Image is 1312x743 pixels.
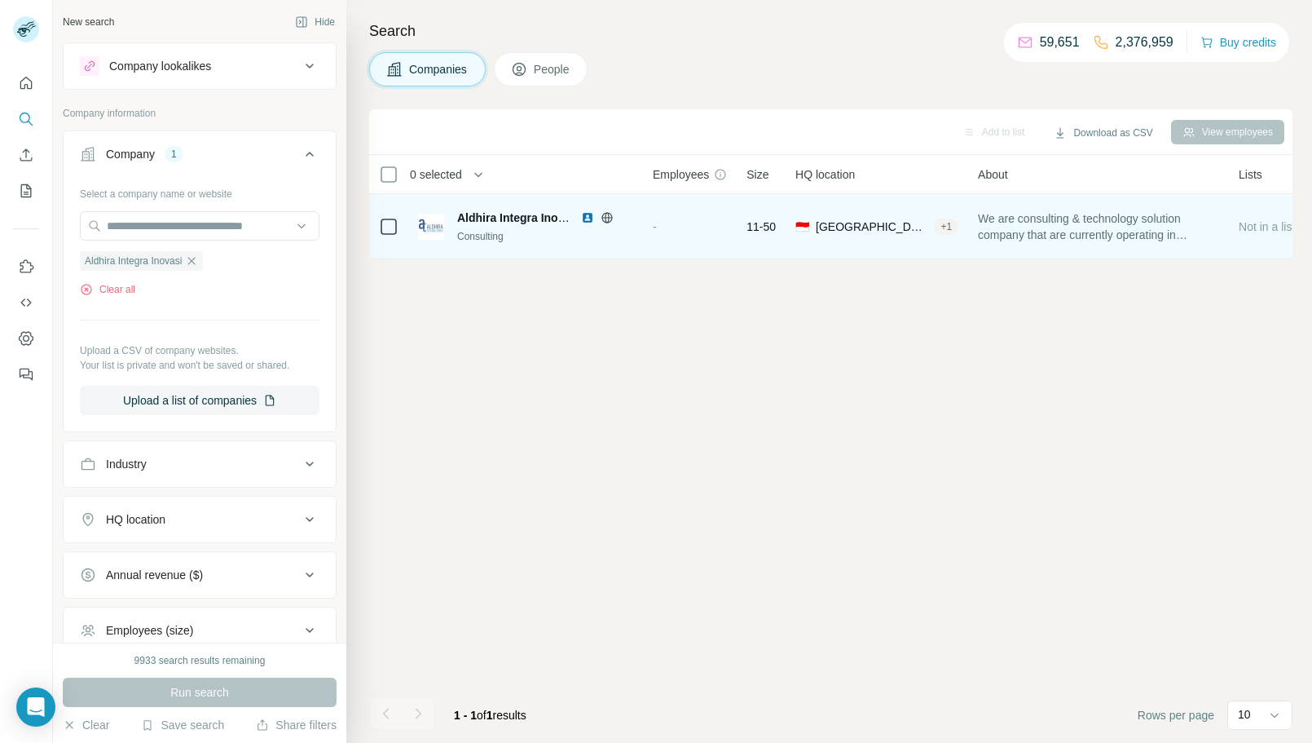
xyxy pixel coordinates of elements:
button: Buy credits [1200,31,1276,54]
div: Company lookalikes [109,58,211,74]
div: 1 [165,147,183,161]
span: 11-50 [746,219,776,235]
img: Logo of Aldhira Integra Inovasi [418,214,444,240]
div: New search [63,15,114,29]
span: 0 selected [410,166,462,183]
span: Companies [409,61,469,77]
button: Upload a list of companies [80,386,319,415]
div: 9933 search results remaining [134,653,266,668]
span: HQ location [795,166,855,183]
p: 2,376,959 [1116,33,1173,52]
span: Not in a list [1239,220,1295,233]
div: Open Intercom Messenger [16,688,55,727]
p: Your list is private and won't be saved or shared. [80,358,319,373]
p: Company information [63,106,337,121]
div: Consulting [457,229,633,244]
button: Enrich CSV [13,140,39,170]
span: We are consulting & technology solution company that are currently operating in [GEOGRAPHIC_DATA]... [978,210,1219,243]
button: Annual revenue ($) [64,555,336,595]
div: HQ location [106,511,165,528]
span: results [454,709,526,722]
span: Employees [653,166,709,183]
span: Aldhira Integra Inovasi [85,254,182,268]
button: Use Surfe API [13,288,39,317]
span: of [477,709,486,722]
span: People [534,61,571,77]
span: [GEOGRAPHIC_DATA], Special capital Region of [GEOGRAPHIC_DATA], [GEOGRAPHIC_DATA] [816,219,927,235]
button: Feedback [13,360,39,389]
button: Company1 [64,135,336,180]
span: 🇮🇩 [795,219,809,235]
img: LinkedIn logo [581,211,594,224]
button: Download as CSV [1042,121,1164,145]
button: Employees (size) [64,611,336,650]
button: Dashboard [13,324,39,353]
p: 10 [1238,706,1251,723]
button: My lists [13,176,39,206]
button: HQ location [64,500,336,539]
p: Upload a CSV of company websites. [80,343,319,358]
div: Select a company name or website [80,180,319,201]
button: Hide [284,10,346,34]
button: Company lookalikes [64,46,336,86]
button: Share filters [256,717,337,733]
button: Industry [64,444,336,484]
button: Save search [141,717,224,733]
p: 59,651 [1040,33,1080,52]
button: Clear [63,717,109,733]
h4: Search [369,20,1292,42]
button: Use Surfe on LinkedIn [13,252,39,281]
button: Clear all [80,282,135,297]
button: Quick start [13,69,39,98]
span: 1 [486,709,493,722]
button: Search [13,104,39,134]
div: + 1 [934,219,958,234]
div: Employees (size) [106,622,193,639]
span: 1 - 1 [454,709,477,722]
div: Annual revenue ($) [106,567,203,583]
div: Industry [106,456,147,472]
span: Aldhira Integra Inovasi [457,211,580,224]
span: About [978,166,1008,183]
span: Rows per page [1138,707,1214,723]
span: Size [746,166,768,183]
div: Company [106,146,155,162]
span: Lists [1239,166,1262,183]
span: - [653,220,657,233]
